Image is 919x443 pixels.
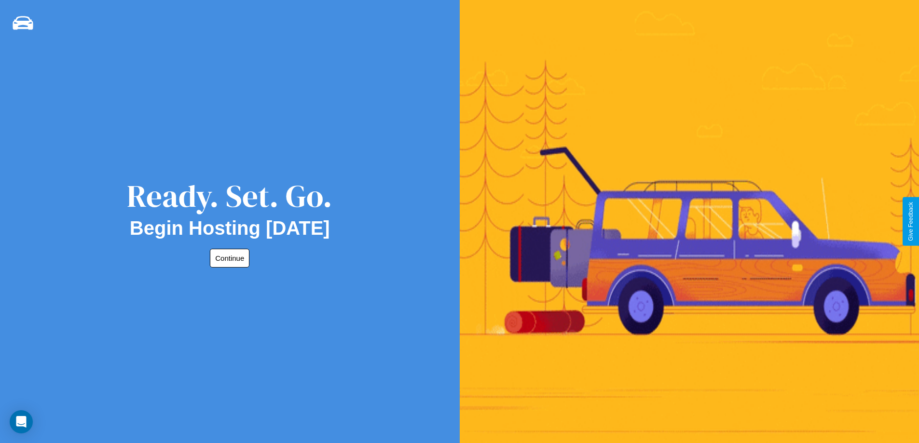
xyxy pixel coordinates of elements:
div: Ready. Set. Go. [127,175,332,217]
div: Give Feedback [907,202,914,241]
button: Continue [210,249,249,268]
h2: Begin Hosting [DATE] [130,217,330,239]
div: Open Intercom Messenger [10,410,33,433]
